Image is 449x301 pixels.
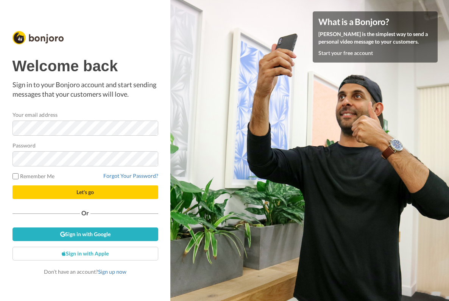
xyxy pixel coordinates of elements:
[12,58,158,74] h1: Welcome back
[12,111,58,119] label: Your email address
[12,80,158,99] p: Sign in to your Bonjoro account and start sending messages that your customers will love.
[12,185,158,199] button: Let's go
[76,189,94,195] span: Let's go
[12,247,158,260] a: Sign in with Apple
[145,124,154,133] keeper-lock: Open Keeper Popup
[12,173,19,179] input: Remember Me
[44,268,126,275] span: Don’t have an account?
[318,17,432,27] h4: What is a Bonjoro?
[80,210,90,216] span: Or
[98,268,126,275] a: Sign up now
[318,30,432,45] p: [PERSON_NAME] is the simplest way to send a personal video message to your customers.
[12,172,55,180] label: Remember Me
[12,141,36,149] label: Password
[103,172,158,179] a: Forgot Your Password?
[318,50,373,56] a: Start your free account
[12,227,158,241] a: Sign in with Google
